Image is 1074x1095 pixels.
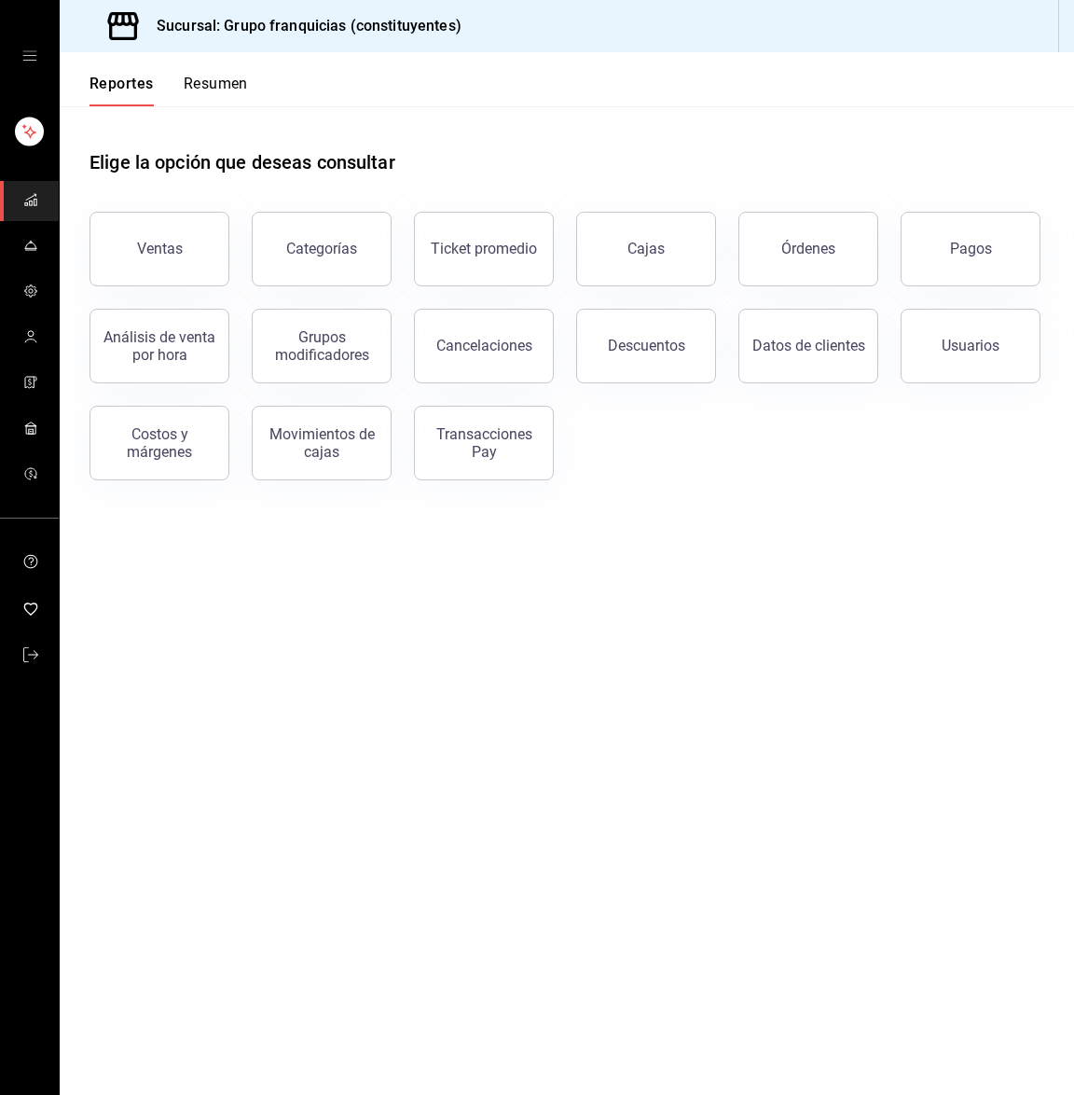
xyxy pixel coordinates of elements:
[89,75,154,106] button: Reportes
[142,15,461,37] h3: Sucursal: Grupo franquicias (constituyentes)
[252,309,392,383] button: Grupos modificadores
[576,212,716,286] button: Cajas
[89,309,229,383] button: Análisis de venta por hora
[576,309,716,383] button: Descuentos
[184,75,248,106] button: Resumen
[89,75,248,106] div: navigation tabs
[264,328,379,364] div: Grupos modificadores
[414,309,554,383] button: Cancelaciones
[738,309,878,383] button: Datos de clientes
[414,406,554,480] button: Transacciones Pay
[942,337,999,354] div: Usuarios
[738,212,878,286] button: Órdenes
[950,240,992,257] div: Pagos
[901,212,1040,286] button: Pagos
[431,240,537,257] div: Ticket promedio
[22,49,37,63] button: open drawer
[426,425,542,461] div: Transacciones Pay
[627,240,665,257] div: Cajas
[102,425,217,461] div: Costos y márgenes
[608,337,685,354] div: Descuentos
[89,212,229,286] button: Ventas
[102,328,217,364] div: Análisis de venta por hora
[252,212,392,286] button: Categorías
[414,212,554,286] button: Ticket promedio
[781,240,835,257] div: Órdenes
[901,309,1040,383] button: Usuarios
[752,337,865,354] div: Datos de clientes
[89,148,395,176] h1: Elige la opción que deseas consultar
[137,240,183,257] div: Ventas
[252,406,392,480] button: Movimientos de cajas
[286,240,357,257] div: Categorías
[436,337,532,354] div: Cancelaciones
[264,425,379,461] div: Movimientos de cajas
[89,406,229,480] button: Costos y márgenes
